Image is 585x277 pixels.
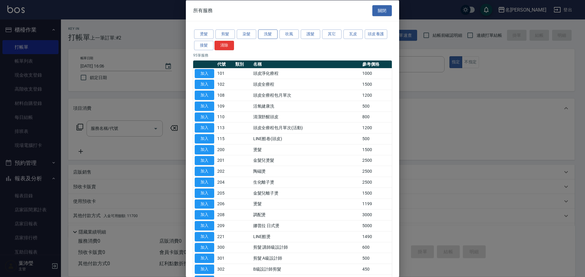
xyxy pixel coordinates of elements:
td: 500 [361,133,392,144]
td: 204 [216,177,234,188]
td: 2500 [361,155,392,166]
td: 1500 [361,79,392,90]
button: 護髮 [301,29,320,39]
td: 陶磁燙 [252,166,361,177]
th: 類別 [234,60,252,68]
td: 113 [216,122,234,133]
td: 頭皮全療程包月單次(活動) [252,122,361,133]
button: 加入 [195,101,214,111]
td: 600 [361,242,392,253]
button: 加入 [195,210,214,220]
td: 頭皮淨化療程 [252,68,361,79]
button: 加入 [195,69,214,78]
td: 200 [216,144,234,155]
td: 101 [216,68,234,79]
td: 剪髮 A級設計師 [252,253,361,264]
td: 221 [216,231,234,242]
button: 加入 [195,265,214,274]
button: 加入 [195,156,214,165]
p: 95 筆服務 [193,52,392,58]
button: 吹風 [279,29,299,39]
button: 加入 [195,188,214,198]
button: 加入 [195,80,214,89]
button: 加入 [195,254,214,263]
td: 202 [216,166,234,177]
span: 所有服務 [193,7,213,13]
button: 加入 [195,178,214,187]
button: 燙髮 [194,29,214,39]
td: B級設計師剪髮 [252,264,361,275]
button: 加入 [195,112,214,122]
button: 加入 [195,232,214,241]
td: LINE酷燙 [252,231,361,242]
button: 加入 [195,243,214,252]
td: 205 [216,188,234,199]
button: 加入 [195,134,214,144]
button: 剪髮 [215,29,235,39]
td: 1500 [361,188,392,199]
th: 名稱 [252,60,361,68]
td: 燙髮 [252,144,361,155]
td: 2500 [361,177,392,188]
td: 1490 [361,231,392,242]
button: 接髮 [194,40,214,50]
th: 參考價格 [361,60,392,68]
td: 102 [216,79,234,90]
button: 染髮 [237,29,256,39]
td: 500 [361,253,392,264]
button: 關閉 [372,5,392,16]
td: 109 [216,101,234,112]
td: 115 [216,133,234,144]
button: 加入 [195,145,214,154]
td: 3000 [361,209,392,220]
td: 娜普拉 日式燙 [252,220,361,231]
button: 加入 [195,199,214,209]
td: 108 [216,90,234,101]
td: 201 [216,155,234,166]
td: 燙髮 [252,199,361,209]
td: 1199 [361,199,392,209]
button: 瓦皮 [343,29,363,39]
td: 300 [216,242,234,253]
td: 剪髮 講師級設計師 [252,242,361,253]
td: 5000 [361,220,392,231]
td: 1000 [361,68,392,79]
td: 1500 [361,144,392,155]
button: 其它 [322,29,342,39]
td: 生化離子燙 [252,177,361,188]
td: 活氧健康洗 [252,101,361,112]
button: 加入 [195,167,214,176]
td: 1200 [361,90,392,101]
button: 頭皮養護 [365,29,387,39]
button: 洗髮 [258,29,278,39]
td: 206 [216,199,234,209]
td: 金髮兒燙髮 [252,155,361,166]
td: 金髮兒離子燙 [252,188,361,199]
button: 清除 [214,40,234,50]
td: 清潔舒醒頭皮 [252,112,361,123]
th: 代號 [216,60,234,68]
td: 800 [361,112,392,123]
td: 450 [361,264,392,275]
button: 加入 [195,91,214,100]
td: 頭皮全療程 [252,79,361,90]
td: 301 [216,253,234,264]
button: 加入 [195,221,214,230]
td: 1200 [361,122,392,133]
td: 110 [216,112,234,123]
button: 加入 [195,123,214,133]
td: 調配燙 [252,209,361,220]
td: 209 [216,220,234,231]
td: 302 [216,264,234,275]
td: LINE酷卷(頭皮) [252,133,361,144]
td: 208 [216,209,234,220]
td: 頭皮全療程包月單次 [252,90,361,101]
td: 500 [361,101,392,112]
td: 2500 [361,166,392,177]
